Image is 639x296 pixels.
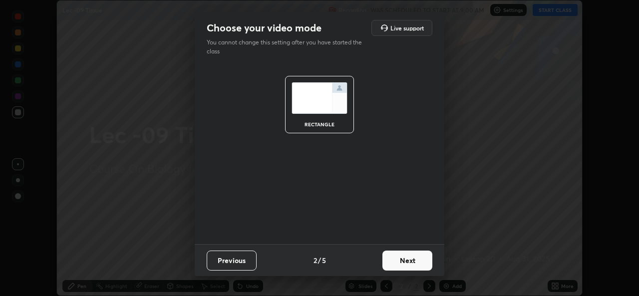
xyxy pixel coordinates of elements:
[300,122,339,127] div: rectangle
[207,21,321,34] h2: Choose your video mode
[207,38,368,56] p: You cannot change this setting after you have started the class
[322,255,326,266] h4: 5
[382,251,432,271] button: Next
[390,25,424,31] h5: Live support
[318,255,321,266] h4: /
[292,82,347,114] img: normalScreenIcon.ae25ed63.svg
[314,255,317,266] h4: 2
[207,251,257,271] button: Previous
